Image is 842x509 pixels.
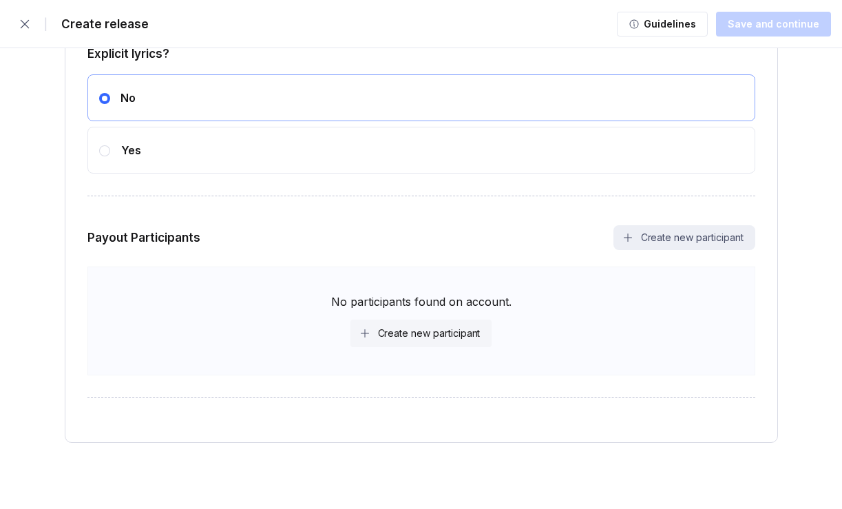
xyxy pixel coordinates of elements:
div: Create release [53,17,149,31]
div: | [44,17,48,31]
span: No [120,91,136,105]
span: Yes [121,143,141,157]
button: Create new participant [350,320,492,347]
button: Guidelines [617,12,708,37]
div: Payout Participants [87,231,200,245]
div: Create new participant [378,326,481,340]
button: Create new participant [613,225,755,250]
div: No participants found on account. [331,295,512,309]
div: Explicit lyrics? [87,47,755,61]
div: Guidelines [640,17,696,31]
